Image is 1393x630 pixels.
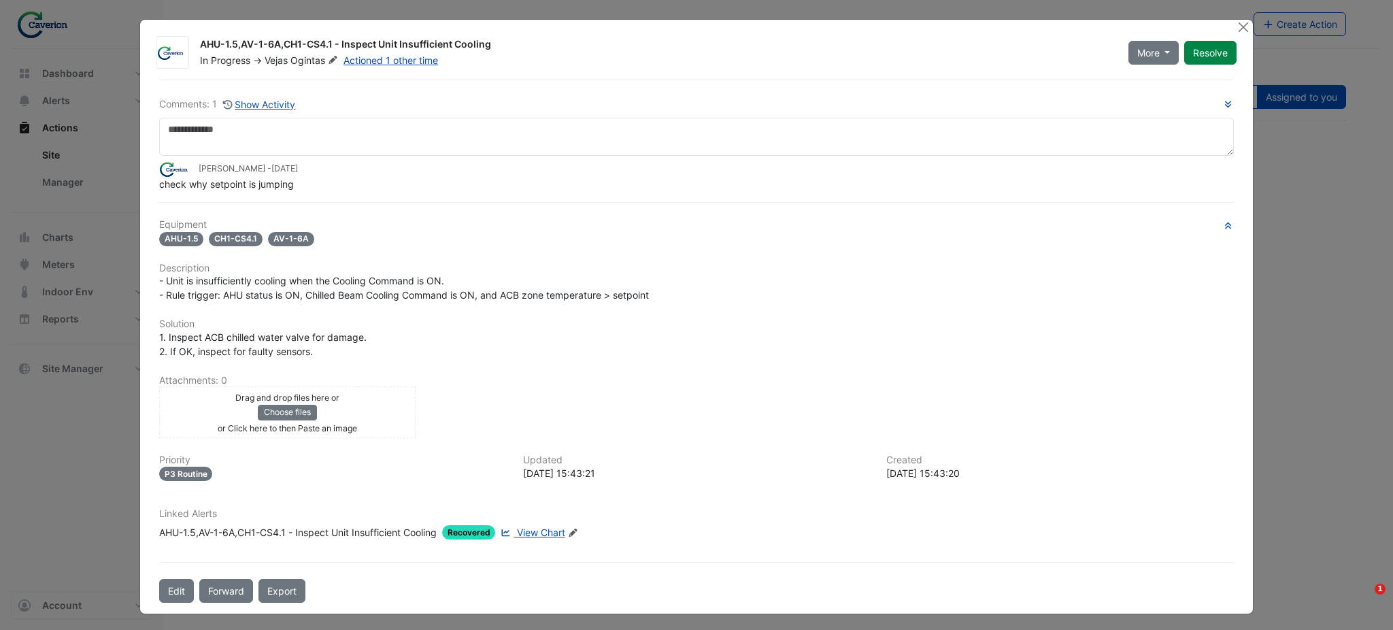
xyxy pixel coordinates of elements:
small: Drag and drop files here or [235,393,339,403]
span: View Chart [517,527,565,538]
span: In Progress [200,54,250,66]
span: Vejas [265,54,288,66]
div: [DATE] 15:43:21 [523,466,871,480]
h6: Updated [523,454,871,466]
div: Comments: 1 [159,97,297,112]
span: 1. Inspect ACB chilled water valve for damage. 2. If OK, inspect for faulty sensors. [159,331,367,357]
button: Choose files [258,405,317,420]
button: Edit [159,579,194,603]
small: or Click here to then Paste an image [218,423,357,433]
span: More [1137,46,1160,60]
button: Forward [199,579,253,603]
iframe: Intercom live chat [1347,584,1379,616]
h6: Description [159,263,1234,274]
span: check why setpoint is jumping [159,178,294,190]
img: Caverion [157,46,188,60]
h6: Priority [159,454,507,466]
h6: Attachments: 0 [159,375,1234,386]
div: AHU-1.5,AV-1-6A,CH1-CS4.1 - Inspect Unit Insufficient Cooling [159,525,437,540]
button: Close [1236,20,1250,34]
button: Show Activity [222,97,297,112]
small: [PERSON_NAME] - [199,163,298,175]
span: Ogintas [290,54,341,67]
span: 1 [1375,584,1386,595]
button: Resolve [1184,41,1237,65]
span: AHU-1.5 [159,232,204,246]
h6: Created [886,454,1234,466]
div: P3 Routine [159,467,213,481]
h6: Solution [159,318,1234,330]
span: AV-1-6A [268,232,314,246]
img: Caverion [159,162,193,177]
fa-icon: Edit Linked Alerts [568,528,578,538]
div: [DATE] 15:43:20 [886,466,1234,480]
h6: Linked Alerts [159,508,1234,520]
span: -> [253,54,262,66]
div: AHU-1.5,AV-1-6A,CH1-CS4.1 - Inspect Unit Insufficient Cooling [200,37,1112,54]
span: Recovered [442,525,496,540]
span: 2025-08-08 15:43:21 [271,163,298,173]
span: - Unit is insufficiently cooling when the Cooling Command is ON. - Rule trigger: AHU status is ON... [159,275,649,301]
span: CH1-CS4.1 [209,232,263,246]
a: Actioned 1 other time [343,54,438,66]
h6: Equipment [159,219,1234,231]
button: More [1128,41,1179,65]
a: View Chart [498,525,565,540]
a: Export [258,579,305,603]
